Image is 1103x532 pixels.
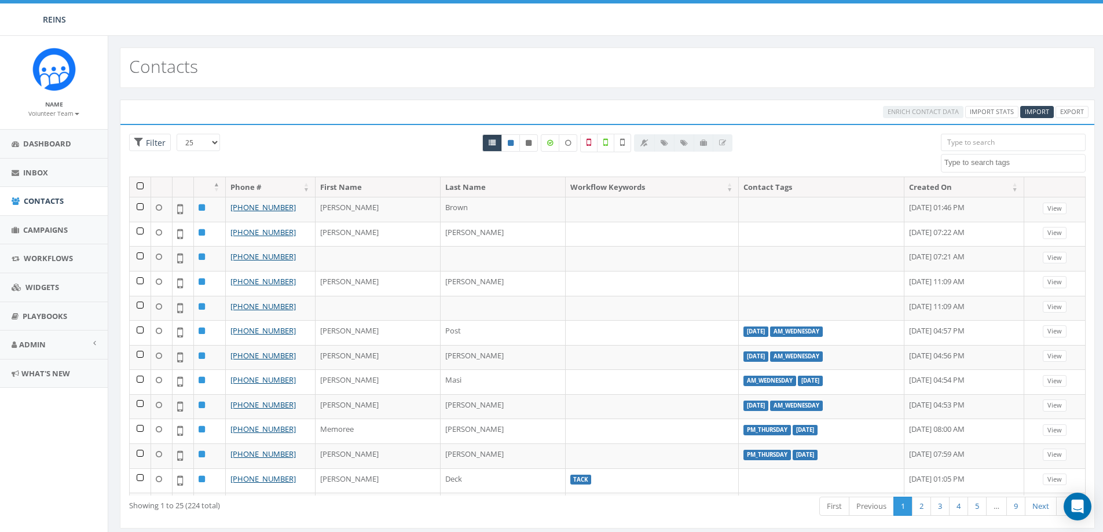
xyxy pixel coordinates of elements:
[904,419,1024,443] td: [DATE] 08:00 AM
[441,271,566,296] td: [PERSON_NAME]
[904,345,1024,370] td: [DATE] 04:56 PM
[904,271,1024,296] td: [DATE] 11:09 AM
[770,401,823,411] label: AM_Wednesday
[28,108,79,118] a: Volunteer Team
[230,325,296,336] a: [PHONE_NUMBER]
[930,497,950,516] a: 3
[230,399,296,410] a: [PHONE_NUMBER]
[28,109,79,118] small: Volunteer Team
[441,177,566,197] th: Last Name
[230,227,296,237] a: [PHONE_NUMBER]
[904,177,1024,197] th: Created On: activate to sort column ascending
[45,100,63,108] small: Name
[965,106,1018,118] a: Import Stats
[614,134,631,152] label: Not Validated
[482,134,502,152] a: All contacts
[21,368,70,379] span: What's New
[1043,449,1067,461] a: View
[1006,497,1025,516] a: 9
[25,282,59,292] span: Widgets
[570,475,592,485] label: TACK
[519,134,538,152] a: Opted Out
[904,222,1024,247] td: [DATE] 07:22 AM
[32,47,76,91] img: Rally_Corp_Icon_1.png
[230,301,296,311] a: [PHONE_NUMBER]
[904,296,1024,321] td: [DATE] 11:09 AM
[230,202,296,212] a: [PHONE_NUMBER]
[941,134,1086,151] input: Type to search
[912,497,931,516] a: 2
[316,345,441,370] td: [PERSON_NAME]
[566,177,739,197] th: Workflow Keywords: activate to sort column ascending
[230,424,296,434] a: [PHONE_NUMBER]
[793,425,818,435] label: [DATE]
[904,394,1024,419] td: [DATE] 04:53 PM
[1043,252,1067,264] a: View
[230,449,296,459] a: [PHONE_NUMBER]
[904,246,1024,271] td: [DATE] 07:21 AM
[541,134,559,152] label: Data Enriched
[316,197,441,222] td: [PERSON_NAME]
[849,497,894,516] a: Previous
[316,369,441,394] td: [PERSON_NAME]
[770,326,823,337] label: AM_Wednesday
[24,253,73,263] span: Workflows
[230,375,296,385] a: [PHONE_NUMBER]
[441,468,566,493] td: Deck
[508,140,514,146] i: This phone number is subscribed and will receive texts.
[904,443,1024,468] td: [DATE] 07:59 AM
[23,225,68,235] span: Campaigns
[441,394,566,419] td: [PERSON_NAME]
[316,394,441,419] td: [PERSON_NAME]
[19,339,46,350] span: Admin
[904,320,1024,345] td: [DATE] 04:57 PM
[1043,375,1067,387] a: View
[1056,106,1089,118] a: Export
[441,197,566,222] td: Brown
[904,493,1024,518] td: [DATE] 10:53 AM
[501,134,520,152] a: Active
[986,497,1007,516] a: …
[743,326,768,337] label: [DATE]
[904,468,1024,493] td: [DATE] 01:05 PM
[1020,106,1054,118] a: Import
[904,369,1024,394] td: [DATE] 04:54 PM
[743,450,791,460] label: PM_Thursday
[230,350,296,361] a: [PHONE_NUMBER]
[580,134,598,152] label: Not a Mobile
[526,140,532,146] i: This phone number is unsubscribed and has opted-out of all texts.
[230,276,296,287] a: [PHONE_NUMBER]
[226,177,316,197] th: Phone #: activate to sort column ascending
[739,177,904,197] th: Contact Tags
[129,496,518,511] div: Showing 1 to 25 (224 total)
[316,468,441,493] td: [PERSON_NAME]
[893,497,913,516] a: 1
[316,271,441,296] td: [PERSON_NAME]
[1043,276,1067,288] a: View
[316,320,441,345] td: [PERSON_NAME]
[819,497,849,516] a: First
[230,474,296,484] a: [PHONE_NUMBER]
[143,137,166,148] span: Filter
[441,320,566,345] td: Post
[770,351,823,362] label: AM_Wednesday
[793,450,818,460] label: [DATE]
[316,443,441,468] td: [PERSON_NAME]
[1025,107,1049,116] span: Import
[316,222,441,247] td: [PERSON_NAME]
[559,134,577,152] label: Data not Enriched
[23,311,67,321] span: Playbooks
[129,134,171,152] span: Advance Filter
[441,443,566,468] td: [PERSON_NAME]
[1043,399,1067,412] a: View
[316,177,441,197] th: First Name
[230,251,296,262] a: [PHONE_NUMBER]
[441,345,566,370] td: [PERSON_NAME]
[129,57,198,76] h2: Contacts
[441,419,566,443] td: [PERSON_NAME]
[1043,350,1067,362] a: View
[1025,497,1057,516] a: Next
[1043,301,1067,313] a: View
[743,401,768,411] label: [DATE]
[441,369,566,394] td: Masi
